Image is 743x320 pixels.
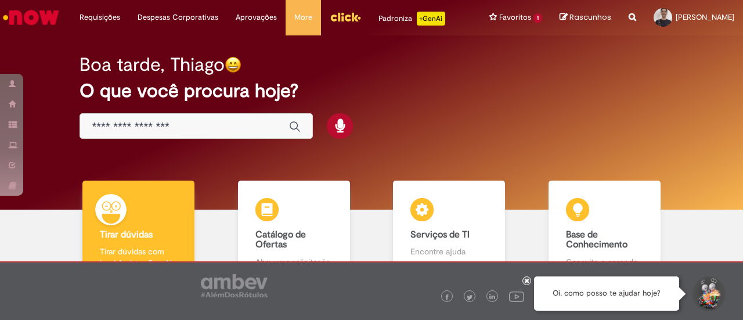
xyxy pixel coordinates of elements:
[201,274,268,297] img: logo_footer_ambev_rotulo_gray.png
[100,246,177,269] p: Tirar dúvidas com Lupi Assist e Gen Ai
[80,12,120,23] span: Requisições
[138,12,218,23] span: Despesas Corporativas
[378,12,445,26] div: Padroniza
[534,276,679,311] div: Oi, como posso te ajudar hoje?
[691,276,726,311] button: Iniciar Conversa de Suporte
[499,12,531,23] span: Favoritos
[566,229,627,251] b: Base de Conhecimento
[255,256,333,268] p: Abra uma solicitação
[330,8,361,26] img: click_logo_yellow_360x200.png
[100,229,153,240] b: Tirar dúvidas
[255,229,306,251] b: Catálogo de Ofertas
[676,12,734,22] span: [PERSON_NAME]
[217,181,372,281] a: Catálogo de Ofertas Abra uma solicitação
[225,56,241,73] img: happy-face.png
[80,55,225,75] h2: Boa tarde, Thiago
[80,81,663,101] h2: O que você procura hoje?
[509,289,524,304] img: logo_footer_youtube.png
[533,13,542,23] span: 1
[371,181,527,281] a: Serviços de TI Encontre ajuda
[560,12,611,23] a: Rascunhos
[569,12,611,23] span: Rascunhos
[489,294,495,301] img: logo_footer_linkedin.png
[236,12,277,23] span: Aprovações
[566,256,643,268] p: Consulte e aprenda
[1,6,61,29] img: ServiceNow
[444,294,450,300] img: logo_footer_facebook.png
[410,229,470,240] b: Serviços de TI
[527,181,683,281] a: Base de Conhecimento Consulte e aprenda
[61,181,217,281] a: Tirar dúvidas Tirar dúvidas com Lupi Assist e Gen Ai
[410,246,488,257] p: Encontre ajuda
[417,12,445,26] p: +GenAi
[467,294,473,300] img: logo_footer_twitter.png
[294,12,312,23] span: More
